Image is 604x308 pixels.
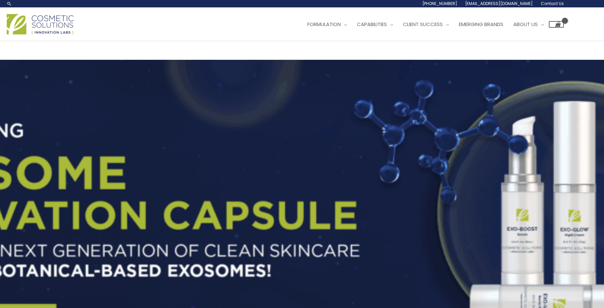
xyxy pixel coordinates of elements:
a: View Shopping Cart, empty [549,21,564,28]
span: Emerging Brands [459,21,503,28]
a: Client Success [398,14,454,34]
span: About Us [513,21,538,28]
a: About Us [508,14,549,34]
nav: Site Navigation [297,14,564,34]
span: Formulation [307,21,341,28]
a: Formulation [302,14,352,34]
a: Search icon link [7,1,12,6]
a: Capabilities [352,14,398,34]
span: [PHONE_NUMBER] [422,1,457,6]
img: Cosmetic Solutions Logo [7,14,74,34]
span: Contact Us [541,1,564,6]
span: Client Success [403,21,443,28]
a: Emerging Brands [454,14,508,34]
span: Capabilities [357,21,387,28]
span: [EMAIL_ADDRESS][DOMAIN_NAME] [465,1,533,6]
